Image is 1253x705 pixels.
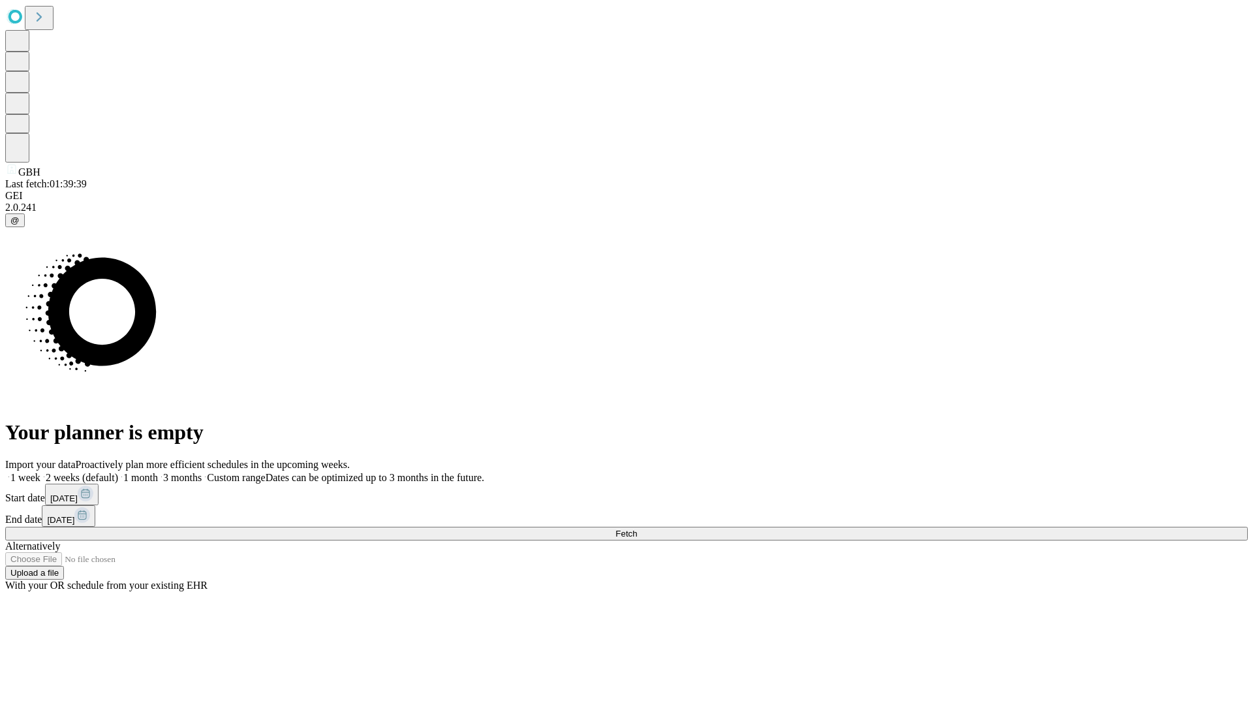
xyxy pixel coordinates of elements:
[45,484,99,505] button: [DATE]
[42,505,95,527] button: [DATE]
[5,540,60,552] span: Alternatively
[76,459,350,470] span: Proactively plan more efficient schedules in the upcoming weeks.
[5,178,87,189] span: Last fetch: 01:39:39
[10,215,20,225] span: @
[5,190,1248,202] div: GEI
[615,529,637,539] span: Fetch
[5,484,1248,505] div: Start date
[5,580,208,591] span: With your OR schedule from your existing EHR
[123,472,158,483] span: 1 month
[5,202,1248,213] div: 2.0.241
[163,472,202,483] span: 3 months
[50,493,78,503] span: [DATE]
[207,472,265,483] span: Custom range
[5,213,25,227] button: @
[18,166,40,178] span: GBH
[46,472,118,483] span: 2 weeks (default)
[5,459,76,470] span: Import your data
[5,566,64,580] button: Upload a file
[47,515,74,525] span: [DATE]
[5,420,1248,445] h1: Your planner is empty
[5,505,1248,527] div: End date
[266,472,484,483] span: Dates can be optimized up to 3 months in the future.
[5,527,1248,540] button: Fetch
[10,472,40,483] span: 1 week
